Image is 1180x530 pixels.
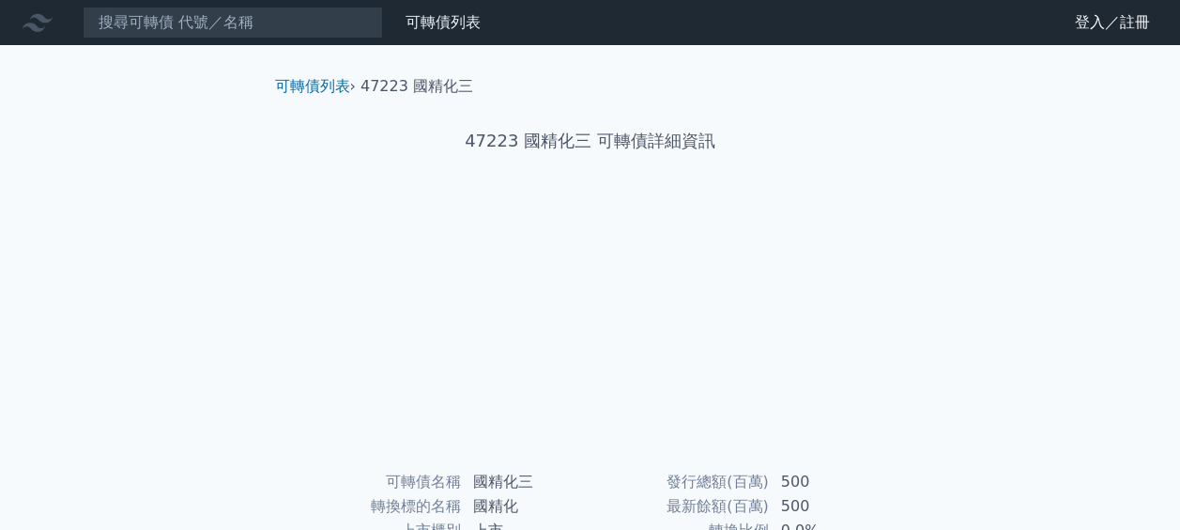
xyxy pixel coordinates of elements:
li: › [275,75,356,98]
h1: 47223 國精化三 可轉債詳細資訊 [260,128,921,154]
td: 500 [770,494,898,519]
input: 搜尋可轉債 代號／名稱 [83,7,383,39]
a: 登入／註冊 [1060,8,1165,38]
li: 47223 國精化三 [360,75,473,98]
a: 可轉債列表 [406,13,481,31]
td: 國精化三 [462,470,590,494]
td: 500 [770,470,898,494]
td: 可轉債名稱 [283,470,462,494]
td: 國精化 [462,494,590,519]
td: 最新餘額(百萬) [590,494,770,519]
a: 可轉債列表 [275,77,350,95]
td: 發行總額(百萬) [590,470,770,494]
td: 轉換標的名稱 [283,494,462,519]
